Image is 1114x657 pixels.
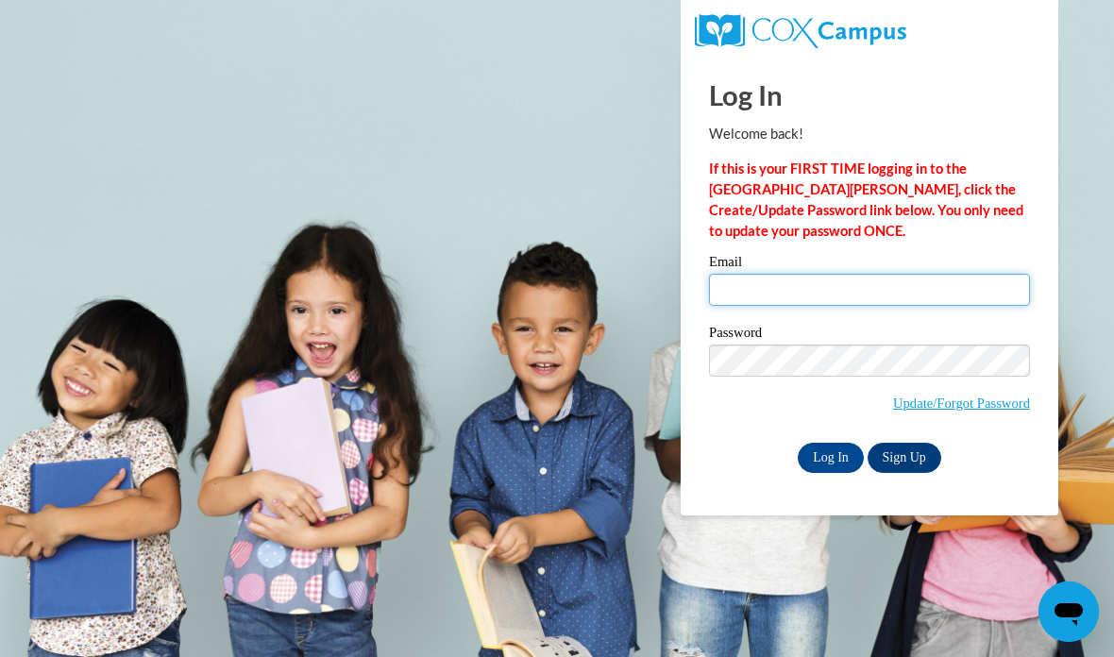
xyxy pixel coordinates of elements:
[709,76,1030,114] h1: Log In
[709,255,1030,274] label: Email
[709,326,1030,345] label: Password
[1038,581,1099,642] iframe: Button to launch messaging window
[709,124,1030,144] p: Welcome back!
[893,396,1030,411] a: Update/Forgot Password
[695,14,906,48] img: COX Campus
[868,443,941,473] a: Sign Up
[798,443,864,473] input: Log In
[709,160,1023,239] strong: If this is your FIRST TIME logging in to the [GEOGRAPHIC_DATA][PERSON_NAME], click the Create/Upd...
